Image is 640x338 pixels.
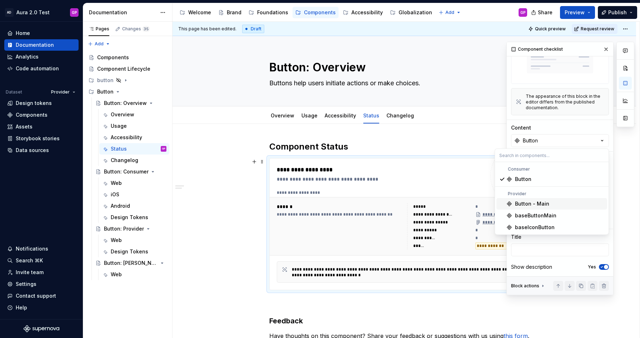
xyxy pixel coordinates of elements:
a: Storybook stories [4,133,79,144]
div: Invite team [16,269,44,276]
div: Provider [496,191,607,197]
textarea: Buttons help users initiate actions or make choices. [268,77,538,89]
a: Button: Consumer [92,166,169,177]
a: Changelog [99,155,169,166]
a: iOS [99,189,169,200]
button: Preview [560,6,595,19]
button: ADAura 2.0 TestGP [1,5,81,20]
div: Dataset [6,89,22,95]
a: Accessibility [325,112,356,118]
div: baseButtonMain [515,212,556,219]
a: Button: Overview [92,97,169,109]
a: Web [99,177,169,189]
a: Overview [271,112,294,118]
a: Analytics [4,51,79,62]
div: Button [97,88,114,95]
div: Aura 2.0 Test [16,9,50,16]
div: Usage [111,122,127,130]
div: Overview [268,108,297,123]
button: Contact support [4,290,79,302]
div: Search ⌘K [16,257,43,264]
a: Settings [4,278,79,290]
div: Button: Provider [104,225,144,232]
div: Documentation [89,9,156,16]
span: This page has been edited. [178,26,236,32]
span: Quick preview [535,26,566,32]
svg: Supernova Logo [24,325,59,332]
div: GP [162,145,165,152]
div: Welcome [188,9,211,16]
div: Storybook stories [16,135,60,142]
button: Share [527,6,557,19]
div: Components [97,54,129,61]
button: Search ⌘K [4,255,79,266]
div: Web [111,271,122,278]
a: Data sources [4,145,79,156]
div: Button: [PERSON_NAME] [104,259,158,267]
div: Design Tokens [111,214,148,221]
a: Assets [4,121,79,132]
div: Design tokens [16,100,52,107]
a: Design Tokens [99,212,169,223]
a: Design Tokens [99,246,169,257]
div: Documentation [16,41,54,49]
span: Add [445,10,454,15]
div: button [86,75,169,86]
a: Status [363,112,379,118]
div: Design Tokens [111,248,148,255]
button: Notifications [4,243,79,254]
button: Publish [598,6,637,19]
span: Request review [581,26,614,32]
div: Data sources [16,147,49,154]
span: Publish [608,9,627,16]
div: Consumer [496,166,607,172]
a: Home [4,27,79,39]
div: Web [111,237,122,244]
button: Help [4,302,79,313]
div: Home [16,30,30,37]
button: Quick preview [526,24,569,34]
div: Search in components... [495,162,609,234]
div: Button: Overview [104,100,147,107]
button: Add [436,7,463,17]
a: Component Lifecycle [86,63,169,75]
div: Components [304,9,336,16]
div: Accessibility [351,9,383,16]
div: Draft [242,25,264,33]
div: Accessibility [111,134,142,141]
div: Foundations [257,9,288,16]
a: Invite team [4,267,79,278]
a: Foundations [246,7,291,18]
a: Brand [215,7,244,18]
div: Component Lifecycle [97,65,150,72]
a: Components [4,109,79,121]
a: Usage [301,112,317,118]
div: iOS [111,191,119,198]
div: Code automation [16,65,59,72]
a: Welcome [177,7,214,18]
a: Overview [99,109,169,120]
div: Changelog [111,157,138,164]
div: Notifications [16,245,48,252]
a: Design tokens [4,97,79,109]
button: Add [86,39,112,49]
div: Android [111,202,130,210]
a: Web [99,234,169,246]
div: Page tree [177,5,435,20]
span: Add [95,41,104,47]
button: Request review [572,24,617,34]
div: GP [520,10,526,15]
div: Usage [299,108,320,123]
a: Documentation [4,39,79,51]
h3: Feedback [269,316,539,326]
div: Contact support [16,292,56,299]
a: Web [99,269,169,280]
div: Button [515,176,531,183]
div: Analytics [16,53,39,60]
div: Overview [111,111,134,118]
div: Settings [16,281,36,288]
div: Button: Consumer [104,168,149,175]
div: Globalization [399,9,432,16]
a: Changelog [386,112,414,118]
